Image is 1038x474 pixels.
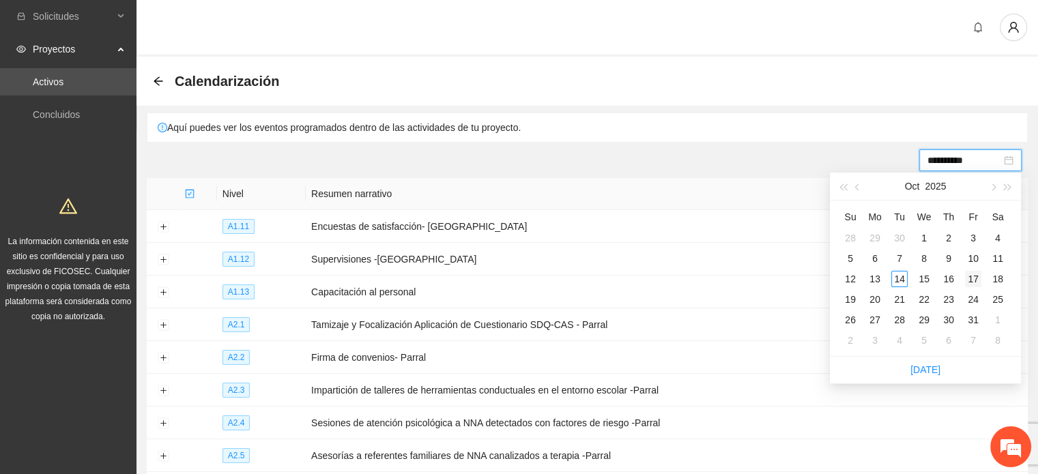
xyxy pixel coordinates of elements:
[936,206,961,228] th: Th
[1000,14,1027,41] button: user
[985,289,1010,310] td: 2025-10-25
[306,243,1028,276] td: Supervisiones -[GEOGRAPHIC_DATA]
[842,312,859,328] div: 26
[842,271,859,287] div: 12
[961,330,985,351] td: 2025-11-07
[33,3,113,30] span: Solicitudes
[867,230,883,246] div: 29
[147,113,1027,142] div: Aquí puedes ver los eventos programados dentro de las actividades de tu proyecto.
[936,330,961,351] td: 2025-11-06
[965,271,981,287] div: 17
[222,284,255,299] span: A1.13
[912,269,936,289] td: 2025-10-15
[985,248,1010,269] td: 2025-10-11
[905,173,920,200] button: Oct
[153,76,164,87] span: arrow-left
[16,12,26,21] span: inbox
[887,206,912,228] th: Tu
[33,76,63,87] a: Activos
[863,289,887,310] td: 2025-10-20
[916,230,932,246] div: 1
[968,22,988,33] span: bell
[33,109,80,120] a: Concluidos
[887,310,912,330] td: 2025-10-28
[158,320,169,331] button: Expand row
[153,76,164,87] div: Back
[863,330,887,351] td: 2025-11-03
[306,374,1028,406] td: Impartición de talleres de herramientas conductuales en el entorno escolar -Parral
[838,310,863,330] td: 2025-10-26
[936,228,961,248] td: 2025-10-02
[306,341,1028,374] td: Firma de convenios- Parral
[158,254,169,265] button: Expand row
[838,248,863,269] td: 2025-10-05
[912,310,936,330] td: 2025-10-29
[838,330,863,351] td: 2025-11-02
[936,310,961,330] td: 2025-10-30
[940,291,957,308] div: 23
[916,332,932,349] div: 5
[887,269,912,289] td: 2025-10-14
[891,230,908,246] div: 30
[79,158,188,295] span: Estamos en línea.
[842,291,859,308] div: 19
[940,250,957,267] div: 9
[222,350,250,365] span: A2.2
[867,332,883,349] div: 3
[217,178,306,210] th: Nivel
[965,230,981,246] div: 3
[842,250,859,267] div: 5
[867,271,883,287] div: 13
[306,178,1028,210] th: Resumen narrativo
[912,206,936,228] th: We
[940,312,957,328] div: 30
[961,289,985,310] td: 2025-10-24
[985,206,1010,228] th: Sa
[916,250,932,267] div: 8
[71,70,229,87] div: Chatee con nosotros ahora
[863,206,887,228] th: Mo
[985,228,1010,248] td: 2025-10-04
[936,289,961,310] td: 2025-10-23
[936,248,961,269] td: 2025-10-09
[925,173,946,200] button: 2025
[863,310,887,330] td: 2025-10-27
[5,237,132,321] span: La información contenida en este sitio es confidencial y para uso exclusivo de FICOSEC. Cualquier...
[912,289,936,310] td: 2025-10-22
[222,219,255,234] span: A1.11
[887,330,912,351] td: 2025-11-04
[842,230,859,246] div: 28
[887,228,912,248] td: 2025-09-30
[965,250,981,267] div: 10
[222,415,250,430] span: A2.4
[912,248,936,269] td: 2025-10-08
[916,271,932,287] div: 15
[222,317,250,332] span: A2.1
[311,186,1012,201] span: Resumen narrativo
[985,310,1010,330] td: 2025-11-01
[33,35,113,63] span: Proyectos
[867,250,883,267] div: 6
[158,123,167,132] span: exclamation-circle
[158,418,169,429] button: Expand row
[940,332,957,349] div: 6
[306,308,1028,341] td: Tamizaje y Focalización Aplicación de Cuestionario SDQ-CAS - Parral
[158,451,169,462] button: Expand row
[967,16,989,38] button: bell
[185,189,194,198] span: check-square
[838,269,863,289] td: 2025-10-12
[912,228,936,248] td: 2025-10-01
[936,269,961,289] td: 2025-10-16
[306,406,1028,439] td: Sesiones de atención psicológica a NNA detectados con factores de riesgo -Parral
[965,312,981,328] div: 31
[940,230,957,246] div: 2
[965,332,981,349] div: 7
[990,230,1006,246] div: 4
[891,271,908,287] div: 14
[838,206,863,228] th: Su
[158,222,169,233] button: Expand row
[961,248,985,269] td: 2025-10-10
[175,70,279,92] span: Calendarización
[891,332,908,349] div: 4
[863,248,887,269] td: 2025-10-06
